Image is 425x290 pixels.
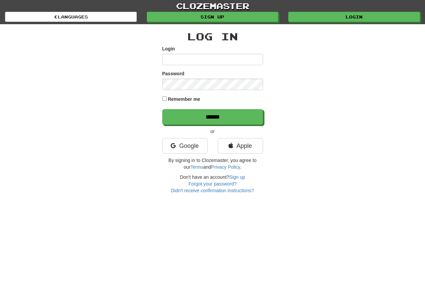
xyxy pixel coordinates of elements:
[162,31,263,42] h2: Log In
[188,181,237,187] a: Forgot your password?
[162,45,175,52] label: Login
[162,128,263,135] p: or
[162,174,263,194] div: Don't have an account?
[288,12,420,22] a: Login
[218,138,263,154] a: Apple
[190,164,203,170] a: Terms
[162,157,263,170] p: By signing in to Clozemaster, you agree to our and .
[168,96,200,102] label: Remember me
[5,12,137,22] a: Languages
[162,70,184,77] label: Password
[147,12,279,22] a: Sign up
[229,174,245,180] a: Sign up
[171,188,254,193] a: Didn't receive confirmation instructions?
[211,164,240,170] a: Privacy Policy
[162,138,208,154] a: Google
